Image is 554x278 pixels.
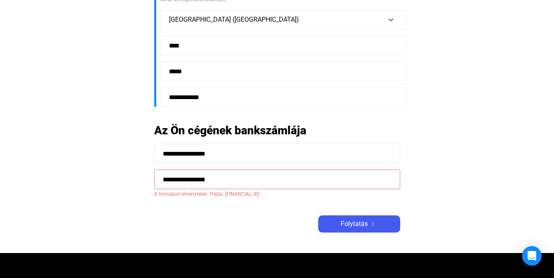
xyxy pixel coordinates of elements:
[368,222,378,226] img: arrow-right-white
[160,10,406,29] button: [GEOGRAPHIC_DATA] ([GEOGRAPHIC_DATA])
[522,246,542,266] div: Open Intercom Messenger
[154,123,400,138] h2: Az Ön cégének bankszámlája
[169,16,299,23] span: [GEOGRAPHIC_DATA] ([GEOGRAPHIC_DATA])
[154,189,400,199] span: A formátum érvénytelen. Példa: [FINANCIAL_ID]
[341,219,368,229] span: Folytatás
[318,215,400,233] button: Folytatásarrow-right-white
